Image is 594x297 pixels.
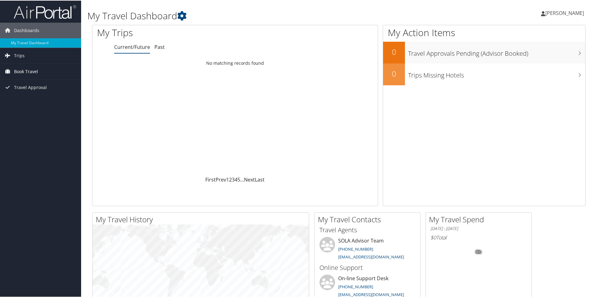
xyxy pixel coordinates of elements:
[541,3,590,22] a: [PERSON_NAME]
[383,63,585,85] a: 0Trips Missing Hotels
[338,246,373,251] a: [PHONE_NUMBER]
[14,63,38,79] span: Book Travel
[229,176,232,182] a: 2
[216,176,226,182] a: Prev
[408,67,585,79] h3: Trips Missing Hotels
[92,57,378,68] td: No matching records found
[237,176,240,182] a: 5
[431,233,527,240] h6: Total
[319,263,416,271] h3: Online Support
[431,233,436,240] span: $0
[383,68,405,78] h2: 0
[431,225,527,231] h6: [DATE] - [DATE]
[319,225,416,234] h3: Travel Agents
[114,43,150,50] a: Current/Future
[429,214,531,224] h2: My Travel Spend
[338,253,404,259] a: [EMAIL_ADDRESS][DOMAIN_NAME]
[14,47,25,63] span: Trips
[14,79,47,95] span: Travel Approval
[338,283,373,289] a: [PHONE_NUMBER]
[14,4,76,19] img: airportal-logo.png
[240,176,244,182] span: …
[87,9,423,22] h1: My Travel Dashboard
[545,9,584,16] span: [PERSON_NAME]
[338,291,404,297] a: [EMAIL_ADDRESS][DOMAIN_NAME]
[96,214,309,224] h2: My Travel History
[316,236,419,262] li: SOLA Advisor Team
[408,45,585,57] h3: Travel Approvals Pending (Advisor Booked)
[235,176,237,182] a: 4
[318,214,420,224] h2: My Travel Contacts
[205,176,216,182] a: First
[255,176,265,182] a: Last
[226,176,229,182] a: 1
[383,46,405,57] h2: 0
[14,22,39,38] span: Dashboards
[383,26,585,39] h1: My Action Items
[244,176,255,182] a: Next
[97,26,254,39] h1: My Trips
[476,250,481,253] tspan: 0%
[383,41,585,63] a: 0Travel Approvals Pending (Advisor Booked)
[154,43,165,50] a: Past
[232,176,235,182] a: 3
